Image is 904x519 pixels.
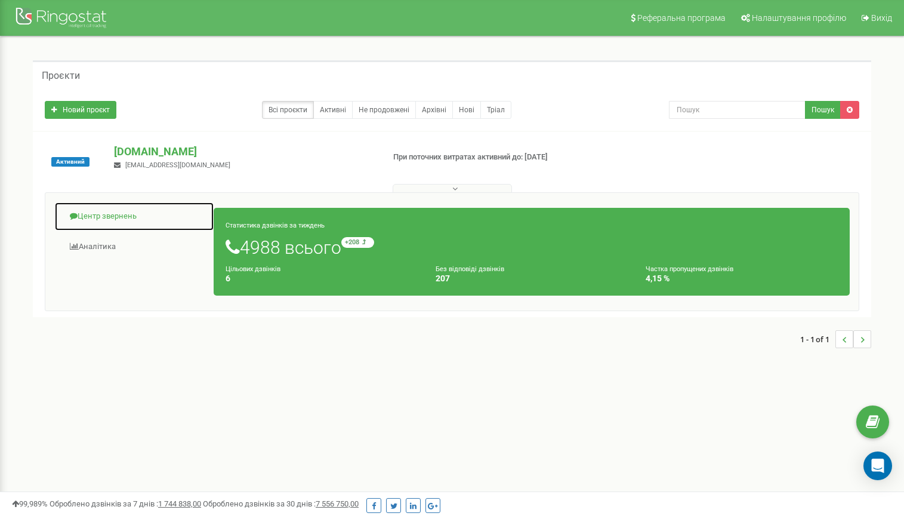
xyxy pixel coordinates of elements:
h4: 207 [436,274,628,283]
span: Активний [51,157,90,167]
a: Новий проєкт [45,101,116,119]
span: Реферальна програма [637,13,726,23]
a: Аналiтика [54,232,214,262]
a: Активні [313,101,353,119]
nav: ... [800,318,871,360]
h1: 4988 всього [226,237,838,257]
u: 1 744 838,00 [158,499,201,508]
span: [EMAIL_ADDRESS][DOMAIN_NAME] [125,161,230,169]
button: Пошук [805,101,841,119]
small: +208 [341,237,374,248]
span: Вихід [871,13,892,23]
a: Не продовжені [352,101,416,119]
input: Пошук [669,101,806,119]
u: 7 556 750,00 [316,499,359,508]
a: Центр звернень [54,202,214,231]
p: [DOMAIN_NAME] [114,144,374,159]
small: Статистика дзвінків за тиждень [226,222,325,229]
h4: 4,15 % [646,274,838,283]
small: Без відповіді дзвінків [436,265,504,273]
h4: 6 [226,274,418,283]
small: Цільових дзвінків [226,265,280,273]
a: Всі проєкти [262,101,314,119]
div: Open Intercom Messenger [863,452,892,480]
small: Частка пропущених дзвінків [646,265,733,273]
a: Тріал [480,101,511,119]
span: 1 - 1 of 1 [800,330,835,348]
span: 99,989% [12,499,48,508]
p: При поточних витратах активний до: [DATE] [393,152,584,163]
span: Оброблено дзвінків за 30 днів : [203,499,359,508]
a: Архівні [415,101,453,119]
a: Нові [452,101,481,119]
span: Оброблено дзвінків за 7 днів : [50,499,201,508]
span: Налаштування профілю [752,13,846,23]
h5: Проєкти [42,70,80,81]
